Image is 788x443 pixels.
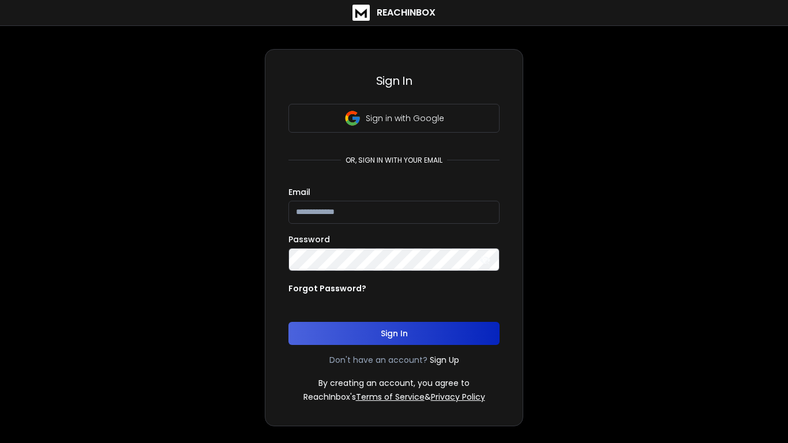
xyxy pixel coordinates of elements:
p: By creating an account, you agree to [318,377,470,389]
p: Don't have an account? [329,354,427,366]
a: Terms of Service [356,391,425,403]
a: Privacy Policy [431,391,485,403]
button: Sign In [288,322,500,345]
h1: ReachInbox [377,6,436,20]
h3: Sign In [288,73,500,89]
p: Forgot Password? [288,283,366,294]
a: Sign Up [430,354,459,366]
p: or, sign in with your email [341,156,447,165]
img: logo [352,5,370,21]
p: Sign in with Google [366,112,444,124]
label: Password [288,235,330,243]
p: ReachInbox's & [303,391,485,403]
button: Sign in with Google [288,104,500,133]
label: Email [288,188,310,196]
a: ReachInbox [352,5,436,21]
